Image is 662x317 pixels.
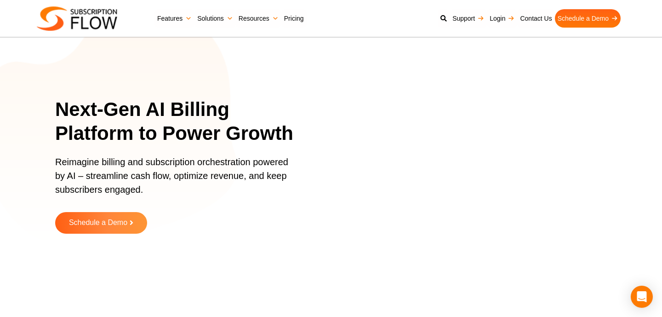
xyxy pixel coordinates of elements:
[487,9,517,28] a: Login
[236,9,281,28] a: Resources
[631,286,653,308] div: Open Intercom Messenger
[154,9,194,28] a: Features
[555,9,621,28] a: Schedule a Demo
[69,219,127,227] span: Schedule a Demo
[194,9,236,28] a: Solutions
[281,9,307,28] a: Pricing
[55,98,306,146] h1: Next-Gen AI Billing Platform to Power Growth
[55,155,294,206] p: Reimagine billing and subscription orchestration powered by AI – streamline cash flow, optimize r...
[55,212,147,234] a: Schedule a Demo
[450,9,487,28] a: Support
[517,9,554,28] a: Contact Us
[37,6,117,31] img: Subscriptionflow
